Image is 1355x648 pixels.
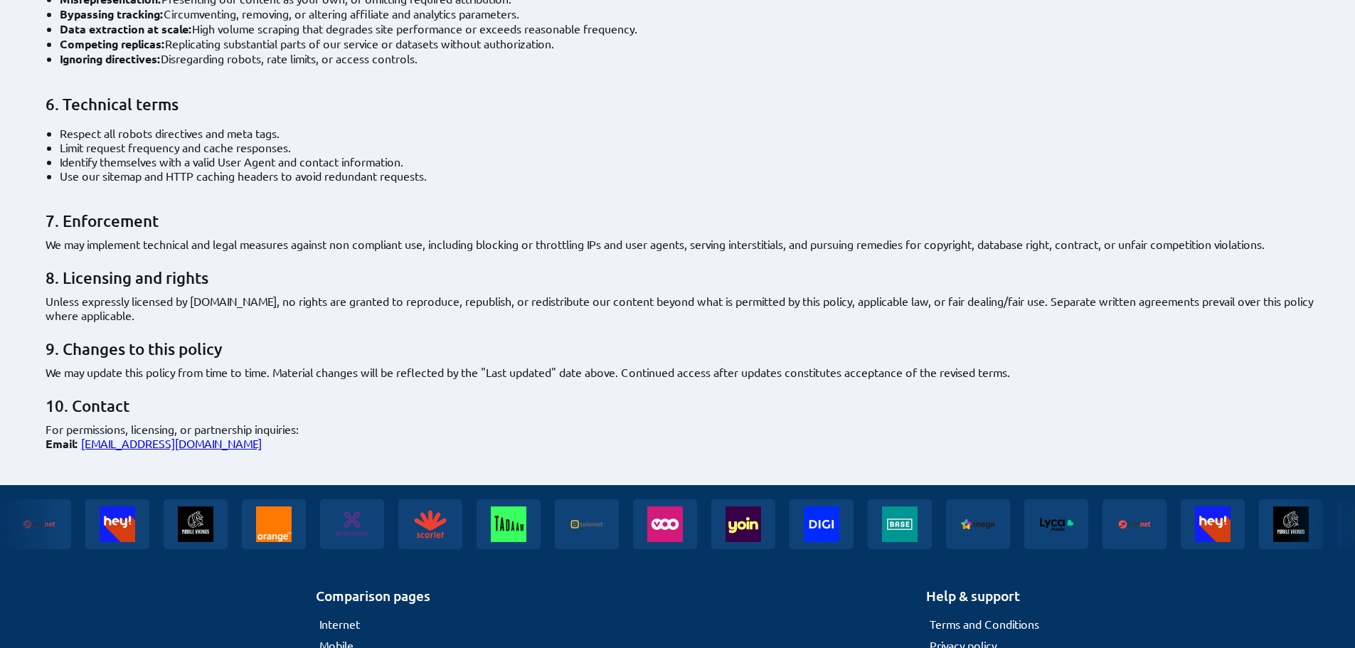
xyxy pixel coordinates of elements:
[926,587,1039,605] h2: Help & support
[604,499,668,549] img: Voo banner logo
[46,422,1322,451] p: For permissions, licensing, or partnership inquiries:
[60,51,1322,66] li: Disregarding robots, rate limits, or access controls.
[60,21,192,36] strong: Data extraction at scale:
[46,365,1322,379] p: We may update this policy from time to time. Material changes will be reflected by the "Last upda...
[1152,499,1216,549] img: Heytelecom banner logo
[46,294,1322,322] p: Unless expressly licensed by [DOMAIN_NAME], no rights are granted to reproduce, republish, or red...
[60,51,161,66] strong: Ignoring directives:
[839,499,903,549] img: Base banner logo
[46,396,1322,416] h2: 10. Contact
[46,95,1322,115] h2: 6. Technical terms
[760,499,824,549] img: Digi banner logo
[1073,499,1137,549] img: Edpnet banner logo
[60,21,1322,36] li: High volume scraping that degrades site performance or exceeds reasonable frequency.
[60,36,1322,51] li: Replicating substantial parts of our service or datasets without authorization.
[213,499,277,549] img: Orange banner logo
[60,36,165,51] strong: Competing replicas:
[81,436,262,450] a: [EMAIL_ADDRESS][DOMAIN_NAME]
[60,126,1322,140] li: Respect all robots directives and meta tags.
[60,154,1322,169] li: Identify themselves with a valid User Agent and contact information.
[447,499,511,549] img: Tadaam banner logo
[917,499,981,549] img: Mega banner logo
[46,268,1322,288] h2: 8. Licensing and rights
[1230,499,1294,549] img: Mobile vikings banner logo
[526,499,590,549] img: Telenet banner logo
[46,237,1322,251] p: We may implement technical and legal measures against non compliant use, including blocking or th...
[316,587,430,605] h2: Comparison pages
[46,211,1322,231] h2: 7. Enforcement
[46,436,78,451] strong: Email:
[60,6,164,21] strong: Bypassing tracking:
[369,499,433,549] img: Scarlet banner logo
[46,339,1322,359] h2: 9. Changes to this policy
[682,499,746,549] img: Yoin banner logo
[56,499,120,549] img: Heytelecom banner logo
[291,499,355,549] img: Proximus banner logo
[134,499,198,549] img: Mobile vikings banner logo
[60,140,1322,154] li: Limit request frequency and cache responses.
[995,499,1059,549] img: Lycamobile banner logo
[60,6,1322,21] li: Circumventing, removing, or altering affiliate and analytics parameters.
[319,617,360,631] a: Internet
[930,617,1039,631] a: Terms and Conditions
[60,169,1322,183] li: Use our sitemap and HTTP caching headers to avoid redundant requests.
